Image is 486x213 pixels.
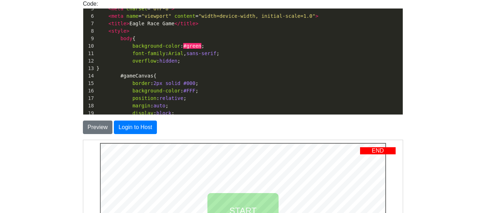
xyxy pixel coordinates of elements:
div: 14 [83,72,95,80]
span: < [109,21,111,26]
span: = = [96,13,318,19]
span: auto [153,103,165,108]
span: background-color [132,88,180,94]
div: 7 [83,20,95,27]
span: "viewport" [141,13,171,19]
span: title [111,21,126,26]
span: meta [111,13,123,19]
span: : ; [96,110,174,116]
span: < [109,13,111,19]
span: relative [159,95,183,101]
span: style [111,28,126,34]
span: : ; [96,58,180,64]
span: : ; [96,43,205,49]
span: : , ; [96,50,220,56]
span: : ; [96,95,186,101]
span: display [132,110,153,116]
div: 10 [83,42,95,50]
span: #000 [184,80,196,86]
div: 6 [83,12,95,20]
span: 2px [153,80,162,86]
span: > [126,21,129,26]
span: charset [126,6,147,11]
div: 5 [83,5,95,12]
div: 17 [83,95,95,102]
span: name [126,13,138,19]
span: > [171,6,174,11]
div: 13 [83,65,95,72]
span: #green [183,43,201,49]
span: overflow [132,58,156,64]
div: 18 [83,102,95,110]
span: { [96,36,136,41]
span: #gameCanvas [120,73,153,79]
span: Eagle Race Game [96,21,199,26]
div: 8 [83,27,95,35]
span: : ; [96,103,168,108]
span: title [180,21,195,26]
button: Login to Host [114,121,157,134]
span: background-color [132,43,180,49]
span: margin [132,103,150,108]
span: "UTF-8" [150,6,171,11]
span: } [96,65,100,71]
span: block [157,110,171,116]
span: content [174,13,195,19]
span: border [132,80,150,86]
div: 15 [83,80,95,87]
span: : ; [96,88,199,94]
div: END [277,7,312,14]
span: hidden [159,58,178,64]
span: sans-serif [186,50,216,56]
div: 11 [83,50,95,57]
span: font-family [132,50,165,56]
div: 19 [83,110,95,117]
span: meta [111,6,123,11]
span: { [96,73,157,79]
span: "width=device-width, initial-scale=1.0" [199,13,316,19]
span: < [109,28,111,34]
div: 12 [83,57,95,65]
span: #FFF [183,88,195,94]
div: 9 [83,35,95,42]
span: solid [165,80,180,86]
div: 16 [83,87,95,95]
span: < [109,6,111,11]
span: > [195,21,198,26]
span: = [96,6,174,11]
button: Preview [83,121,112,134]
span: Arial [168,50,183,56]
span: > [315,13,318,19]
span: position [132,95,156,101]
span: </ [174,21,180,26]
span: body [120,36,132,41]
span: : ; [96,80,199,86]
span: > [126,28,129,34]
